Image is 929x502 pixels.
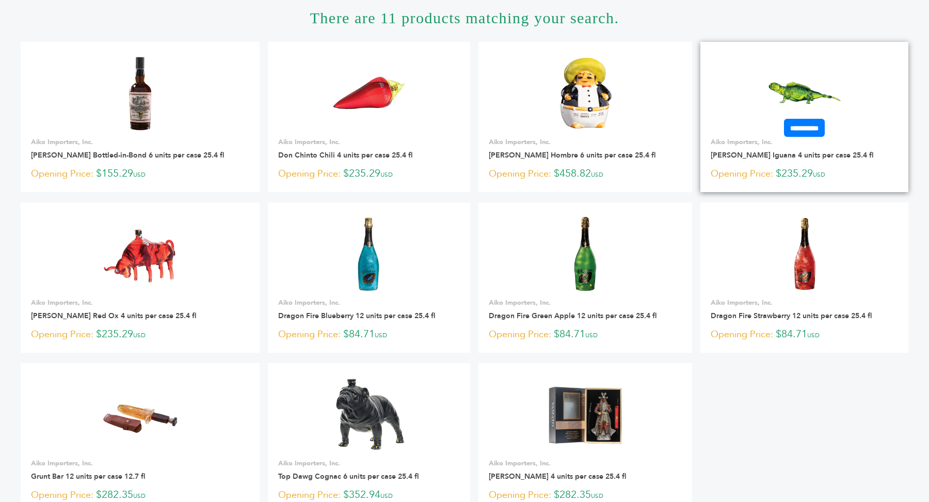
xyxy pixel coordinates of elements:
[711,137,899,147] p: Aiko Importers, Inc.
[548,377,623,452] img: Yamato Honda Tadakatsu 4 units per case 25.4 fl
[332,216,407,291] img: Dragon Fire Blueberry 12 units per case 25.4 fl
[278,488,341,502] span: Opening Price:
[133,170,146,179] span: USD
[380,492,393,500] span: USD
[489,137,682,147] p: Aiko Importers, Inc.
[591,170,603,179] span: USD
[278,150,412,160] a: Don Chinto Chili 4 units per case 25.4 fl
[278,166,460,182] p: $235.29
[31,298,249,307] p: Aiko Importers, Inc.
[278,311,435,321] a: Dragon Fire Blueberry 12 units per case 25.4 fl
[489,459,682,468] p: Aiko Importers, Inc.
[489,327,682,342] p: $84.71
[103,216,178,291] img: Don Chinto Red Ox 4 units per case 25.4 fl
[489,327,551,341] span: Opening Price:
[489,298,682,307] p: Aiko Importers, Inc.
[807,331,820,339] span: USD
[711,166,899,182] p: $235.29
[31,150,224,160] a: [PERSON_NAME] Bottled-in-Bond 6 units per case 25.4 fl
[103,377,178,452] img: Grunt Bar 12 units per case 12.7 fl
[711,298,899,307] p: Aiko Importers, Inc.
[278,167,341,181] span: Opening Price:
[332,56,407,131] img: Don Chinto Chili 4 units per case 25.4 fl
[31,327,93,341] span: Opening Price:
[767,216,842,291] img: Dragon Fire Strawberry 12 units per case 25.4 fl
[31,137,249,147] p: Aiko Importers, Inc.
[133,492,146,500] span: USD
[489,167,551,181] span: Opening Price:
[375,331,387,339] span: USD
[133,331,146,339] span: USD
[278,298,460,307] p: Aiko Importers, Inc.
[278,327,341,341] span: Opening Price:
[711,150,873,160] a: [PERSON_NAME] Iguana 4 units per case 25.4 fl
[278,327,460,342] p: $84.71
[489,150,655,160] a: [PERSON_NAME] Hombre 6 units per case 25.4 fl
[548,216,623,291] img: Dragon Fire Green Apple 12 units per case 25.4 fl
[585,331,598,339] span: USD
[711,167,773,181] span: Opening Price:
[711,327,773,341] span: Opening Price:
[380,170,393,179] span: USD
[711,327,899,342] p: $84.71
[489,166,682,182] p: $458.82
[278,137,460,147] p: Aiko Importers, Inc.
[31,459,249,468] p: Aiko Importers, Inc.
[31,167,93,181] span: Opening Price:
[31,166,249,182] p: $155.29
[31,488,93,502] span: Opening Price:
[278,459,460,468] p: Aiko Importers, Inc.
[31,311,196,321] a: [PERSON_NAME] Red Ox 4 units per case 25.4 fl
[591,492,603,500] span: USD
[489,472,626,481] a: [PERSON_NAME] 4 units per case 25.4 fl
[548,56,623,131] img: Don Chinto Hombre 6 units per case 25.4 fl
[489,488,551,502] span: Opening Price:
[31,472,145,481] a: Grunt Bar 12 units per case 12.7 fl
[489,311,656,321] a: Dragon Fire Green Apple 12 units per case 25.4 fl
[813,170,825,179] span: USD
[711,311,872,321] a: Dragon Fire Strawberry 12 units per case 25.4 fl
[31,327,249,342] p: $235.29
[103,56,178,131] img: Doc Holliday Bottled-in-Bond 6 units per case 25.4 fl
[767,56,842,131] img: Don Chinto Iguana 4 units per case 25.4 fl
[332,377,407,452] img: Top Dawg Cognac 6 units per case 25.4 fl
[278,472,419,481] a: Top Dawg Cognac 6 units per case 25.4 fl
